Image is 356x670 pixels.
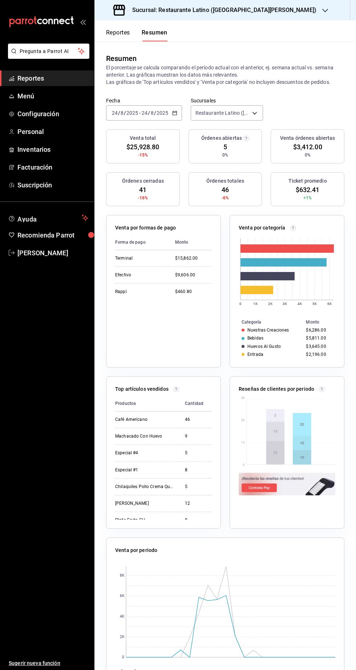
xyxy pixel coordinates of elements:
span: [PERSON_NAME] [17,248,88,258]
span: +1% [303,195,312,201]
div: 8 [185,467,203,473]
div: 5 [185,484,203,490]
input: ---- [156,110,169,116]
span: Sugerir nueva función [9,659,88,667]
div: 8 [185,517,203,523]
div: Especial #1 [115,467,173,473]
div: $9,606.00 [175,272,212,278]
input: ---- [126,110,138,116]
span: Menú [17,91,88,101]
input: -- [141,110,148,116]
input: -- [112,110,118,116]
th: Forma de pago [115,235,169,250]
th: Categoría [230,318,303,326]
h3: Venta total [130,134,156,142]
h3: Sucursal: Restaurante Latino ([GEOGRAPHIC_DATA][PERSON_NAME]) [126,6,316,15]
span: Pregunta a Parrot AI [20,48,78,55]
p: Reseñas de clientes por periodo [239,385,314,393]
div: $5,811.00 [306,336,332,341]
p: Venta por formas de pago [115,224,176,232]
text: 1K [253,302,258,306]
h3: Órdenes cerradas [122,177,164,185]
button: Resumen [142,29,167,41]
th: Monto [303,318,344,326]
div: navigation tabs [106,29,167,41]
div: Machacado Con Huevo [115,433,173,439]
span: Suscripción [17,180,88,190]
text: 3K [283,302,287,306]
input: -- [150,110,154,116]
label: Fecha [106,98,182,103]
span: 0% [222,152,228,158]
text: 6K [327,302,332,306]
span: Ayuda [17,214,79,222]
div: Chilaquiles Pollo Crema Queso [115,484,173,490]
text: 2K [268,302,273,306]
div: Plato Fruta CH [115,517,173,523]
span: $632.41 [296,185,320,195]
span: Recomienda Parrot [17,230,88,240]
a: Pregunta a Parrot AI [5,53,89,60]
p: Venta por categoría [239,224,286,232]
div: Nuestras Creaciones [247,328,289,333]
div: 5 [185,450,203,456]
span: -15% [138,152,148,158]
p: Top artículos vendidos [115,385,169,393]
th: Cantidad [179,396,209,411]
span: Reportes [17,73,88,83]
text: 4K [298,302,302,306]
span: -16% [138,195,148,201]
th: Monto [169,235,212,250]
button: open_drawer_menu [80,19,86,25]
div: Rappi [115,289,163,295]
span: Personal [17,127,88,137]
span: 0% [305,152,311,158]
button: Reportes [106,29,130,41]
th: Productos [115,396,179,411]
span: / [124,110,126,116]
text: 5K [312,302,317,306]
h3: Órdenes totales [206,177,244,185]
text: 4K [120,615,125,619]
div: Resumen [106,53,137,64]
input: -- [120,110,124,116]
span: Configuración [17,109,88,119]
div: $2,196.00 [306,352,332,357]
div: Terminal [115,255,163,261]
span: -6% [222,195,229,201]
span: Inventarios [17,145,88,154]
span: 46 [222,185,229,195]
text: 6K [120,594,125,598]
span: 5 [223,142,227,152]
span: 41 [139,185,146,195]
span: Facturación [17,162,88,172]
span: - [139,110,141,116]
span: $25,928.80 [126,142,159,152]
div: Huevos Al Gusto [247,344,281,349]
div: [PERSON_NAME] [115,500,173,507]
p: El porcentaje se calcula comparando el período actual con el anterior, ej. semana actual vs. sema... [106,64,344,86]
div: $6,286.00 [306,328,332,333]
h3: Órdenes abiertas [201,134,242,142]
div: Café Americano [115,417,173,423]
text: 8K [120,574,125,578]
div: Efectivo [115,272,163,278]
div: $15,862.00 [175,255,212,261]
span: / [154,110,156,116]
div: $460.80 [175,289,212,295]
span: / [148,110,150,116]
h3: Venta órdenes abiertas [280,134,335,142]
div: Especial #4 [115,450,173,456]
span: $3,412.00 [293,142,322,152]
h3: Ticket promedio [288,177,327,185]
div: 46 [185,417,203,423]
th: Monto [209,396,235,411]
div: Entrada [247,352,263,357]
div: Bebidas [247,336,263,341]
button: Pregunta a Parrot AI [8,44,89,59]
div: 9 [185,433,203,439]
div: 12 [185,500,203,507]
text: 2K [120,635,125,639]
span: / [118,110,120,116]
div: $3,645.00 [306,344,332,349]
